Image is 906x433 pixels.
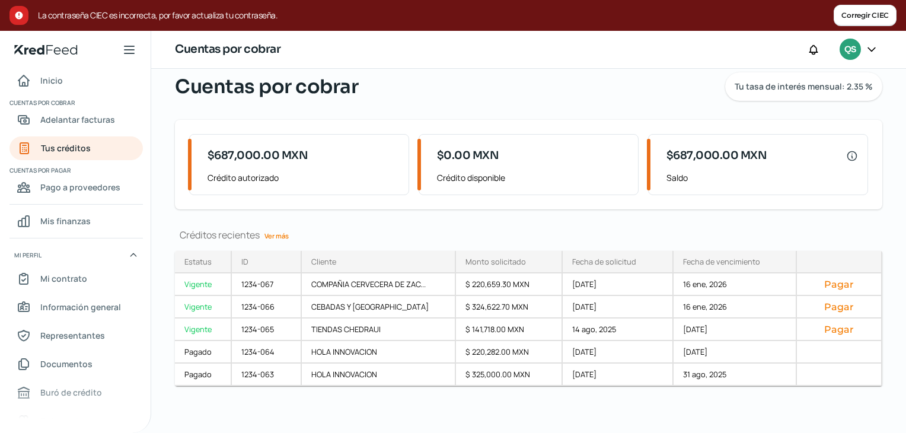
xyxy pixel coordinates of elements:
[9,324,143,348] a: Representantes
[38,8,834,23] span: La contraseña CIEC es incorrecta, por favor actualiza tu contraseña.
[563,319,673,341] div: 14 ago, 2025
[806,301,872,313] button: Pagar
[806,278,872,290] button: Pagar
[40,328,105,343] span: Representantes
[241,256,248,267] div: ID
[844,43,856,57] span: QS
[666,170,858,185] span: Saldo
[456,319,563,341] div: $ 141,718.00 MXN
[456,364,563,386] div: $ 325,000.00 MXN
[456,273,563,296] div: $ 220,659.30 MXN
[465,256,526,267] div: Monto solicitado
[9,409,143,433] a: Referencias
[302,296,456,319] div: CEBADAS Y [GEOGRAPHIC_DATA]
[9,69,143,93] a: Inicio
[735,82,873,91] span: Tu tasa de interés mensual: 2.35 %
[9,295,143,319] a: Información general
[674,364,797,386] div: 31 ago, 2025
[175,364,232,386] a: Pagado
[40,300,121,314] span: Información general
[437,148,499,164] span: $0.00 MXN
[563,341,673,364] div: [DATE]
[563,273,673,296] div: [DATE]
[9,136,143,160] a: Tus créditos
[9,381,143,405] a: Buró de crédito
[674,273,797,296] div: 16 ene, 2026
[232,273,302,296] div: 1234-067
[175,72,358,101] span: Cuentas por cobrar
[40,271,87,286] span: Mi contrato
[40,112,115,127] span: Adelantar facturas
[311,256,336,267] div: Cliente
[666,148,767,164] span: $687,000.00 MXN
[232,341,302,364] div: 1234-064
[806,323,872,335] button: Pagar
[9,209,143,233] a: Mis finanzas
[563,296,673,319] div: [DATE]
[9,97,141,108] span: Cuentas por cobrar
[302,319,456,341] div: TIENDAS CHEDRAUI
[40,180,120,195] span: Pago a proveedores
[9,176,143,199] a: Pago a proveedores
[260,227,294,245] a: Ver más
[437,170,629,185] span: Crédito disponible
[40,413,88,428] span: Referencias
[175,228,882,241] div: Créditos recientes
[232,319,302,341] div: 1234-065
[40,385,102,400] span: Buró de crédito
[175,341,232,364] a: Pagado
[9,108,143,132] a: Adelantar facturas
[674,341,797,364] div: [DATE]
[302,364,456,386] div: HOLA INNOVACION
[184,256,212,267] div: Estatus
[834,5,897,26] button: Corregir CIEC
[683,256,760,267] div: Fecha de vencimiento
[208,148,308,164] span: $687,000.00 MXN
[456,296,563,319] div: $ 324,622.70 MXN
[14,250,42,260] span: Mi perfil
[563,364,673,386] div: [DATE]
[232,364,302,386] div: 1234-063
[40,73,63,88] span: Inicio
[572,256,636,267] div: Fecha de solicitud
[9,352,143,376] a: Documentos
[9,267,143,291] a: Mi contrato
[40,214,91,228] span: Mis finanzas
[175,296,232,319] a: Vigente
[232,296,302,319] div: 1234-066
[674,319,797,341] div: [DATE]
[302,273,456,296] div: COMPAÑIA CERVECERA DE ZAC...
[674,296,797,319] div: 16 ene, 2026
[302,341,456,364] div: HOLA INNOVACION
[175,273,232,296] a: Vigente
[175,41,280,58] h1: Cuentas por cobrar
[41,141,91,155] span: Tus créditos
[40,356,92,371] span: Documentos
[9,165,141,176] span: Cuentas por pagar
[175,319,232,341] a: Vigente
[456,341,563,364] div: $ 220,282.00 MXN
[208,170,399,185] span: Crédito autorizado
